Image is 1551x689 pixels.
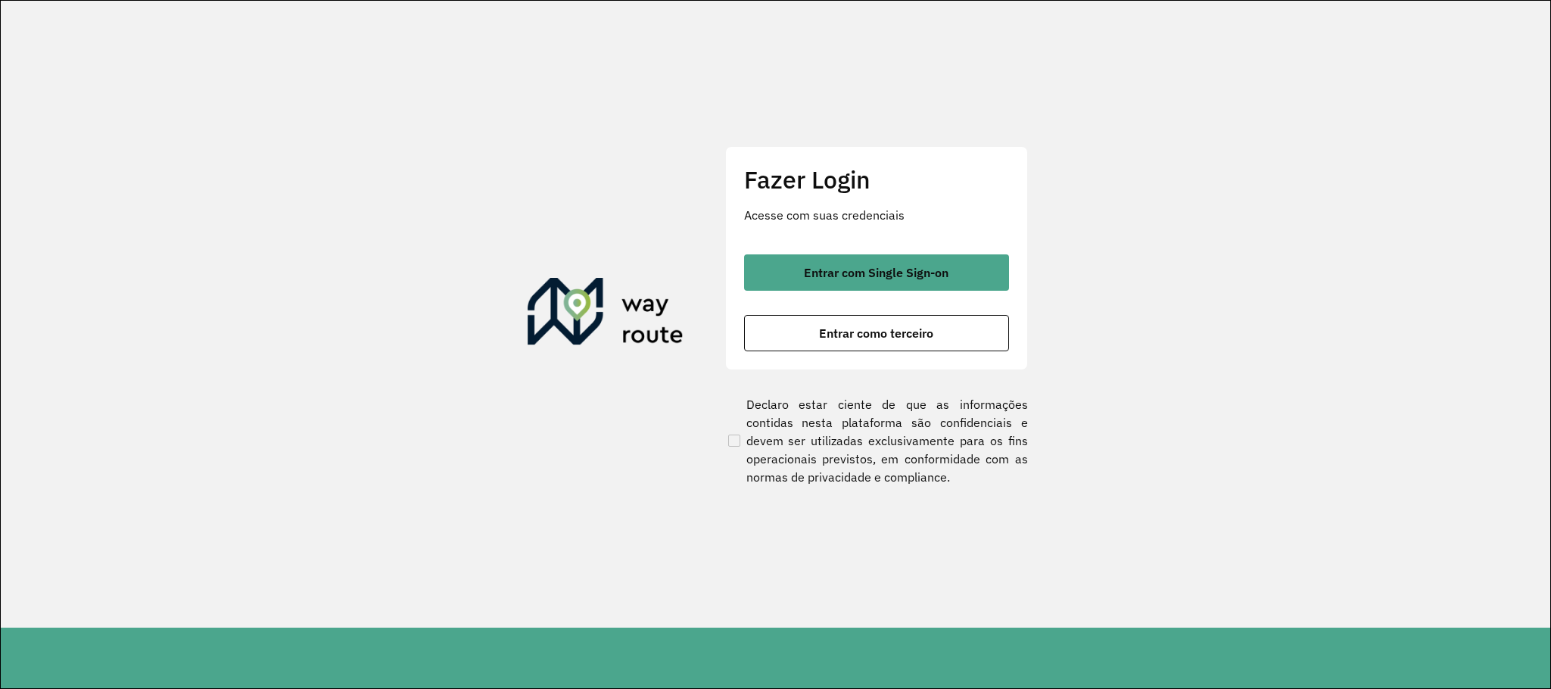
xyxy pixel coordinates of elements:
button: button [744,315,1009,351]
span: Entrar como terceiro [819,327,933,339]
h2: Fazer Login [744,165,1009,194]
img: Roteirizador AmbevTech [528,278,684,351]
span: Entrar com Single Sign-on [804,267,948,279]
button: button [744,254,1009,291]
label: Declaro estar ciente de que as informações contidas nesta plataforma são confidenciais e devem se... [725,395,1028,486]
p: Acesse com suas credenciais [744,206,1009,224]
